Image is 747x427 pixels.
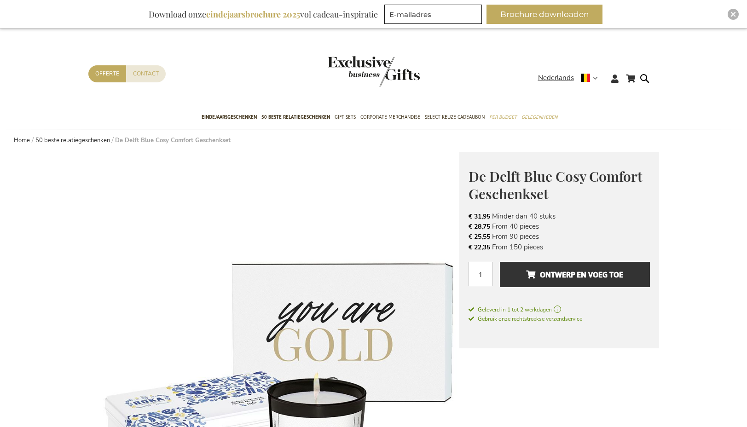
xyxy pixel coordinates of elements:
[335,112,356,122] span: Gift Sets
[728,9,739,20] div: Close
[88,65,126,82] a: Offerte
[14,136,30,144] a: Home
[538,73,604,83] div: Nederlands
[469,242,650,252] li: From 150 pieces
[469,232,490,241] span: € 25,55
[469,231,650,242] li: From 90 pieces
[469,221,650,231] li: From 40 pieces
[469,315,582,323] span: Gebruik onze rechtstreekse verzendservice
[469,262,493,286] input: Aantal
[202,112,257,122] span: Eindejaarsgeschenken
[486,5,602,24] button: Brochure downloaden
[384,5,485,27] form: marketing offers and promotions
[469,306,650,314] a: Geleverd in 1 tot 2 werkdagen
[521,112,557,122] span: Gelegenheden
[469,222,490,231] span: € 28,75
[526,267,623,282] span: Ontwerp en voeg toe
[261,112,330,122] span: 50 beste relatiegeschenken
[469,212,490,221] span: € 31,95
[469,211,650,221] li: Minder dan 40 stuks
[360,112,420,122] span: Corporate Merchandise
[469,243,490,252] span: € 22,35
[206,9,300,20] b: eindejaarsbrochure 2025
[328,56,420,87] img: Exclusive Business gifts logo
[126,65,166,82] a: Contact
[115,136,231,144] strong: De Delft Blue Cosy Comfort Geschenkset
[145,5,382,24] div: Download onze vol cadeau-inspiratie
[489,112,517,122] span: Per Budget
[35,136,110,144] a: 50 beste relatiegeschenken
[500,262,649,287] button: Ontwerp en voeg toe
[469,314,582,323] a: Gebruik onze rechtstreekse verzendservice
[328,56,374,87] a: store logo
[730,12,736,17] img: Close
[384,5,482,24] input: E-mailadres
[469,167,643,203] span: De Delft Blue Cosy Comfort Geschenkset
[425,112,485,122] span: Select Keuze Cadeaubon
[538,73,574,83] span: Nederlands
